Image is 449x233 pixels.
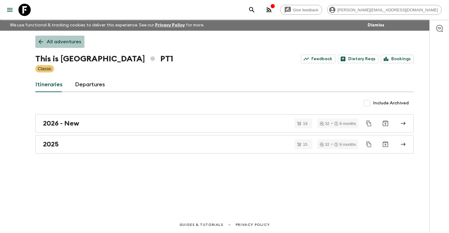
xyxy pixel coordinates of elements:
[35,36,84,48] a: All adventures
[43,140,59,148] h2: 2025
[280,5,322,15] a: Give feedback
[327,5,442,15] div: [PERSON_NAME][EMAIL_ADDRESS][DOMAIN_NAME]
[38,66,52,72] p: Classic
[155,23,185,27] a: Privacy Policy
[179,221,223,228] a: Guides & Tutorials
[47,38,81,45] p: All adventures
[246,4,258,16] button: search adventures
[290,8,322,12] span: Give feedback
[35,77,63,92] a: Itineraries
[320,122,329,126] div: 32
[75,77,105,92] a: Departures
[7,20,207,31] p: We use functional & tracking cookies to deliver this experience. See our for more.
[299,122,311,126] span: 19
[334,142,356,146] div: 9 months
[4,4,16,16] button: menu
[379,138,392,150] button: Archive
[334,122,356,126] div: 9 months
[43,119,79,127] h2: 2026 - New
[366,21,386,29] button: Dismiss
[381,55,414,63] a: Bookings
[35,135,414,153] a: 2025
[379,117,392,130] button: Archive
[301,55,335,63] a: Feedback
[373,100,409,106] span: Include Archived
[320,142,329,146] div: 32
[363,139,374,150] button: Duplicate
[236,221,270,228] a: Privacy Policy
[363,118,374,129] button: Duplicate
[35,114,414,133] a: 2026 - New
[338,55,378,63] a: Dietary Reqs
[299,142,311,146] span: 15
[334,8,441,12] span: [PERSON_NAME][EMAIL_ADDRESS][DOMAIN_NAME]
[35,53,173,65] h1: This is [GEOGRAPHIC_DATA] PT1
